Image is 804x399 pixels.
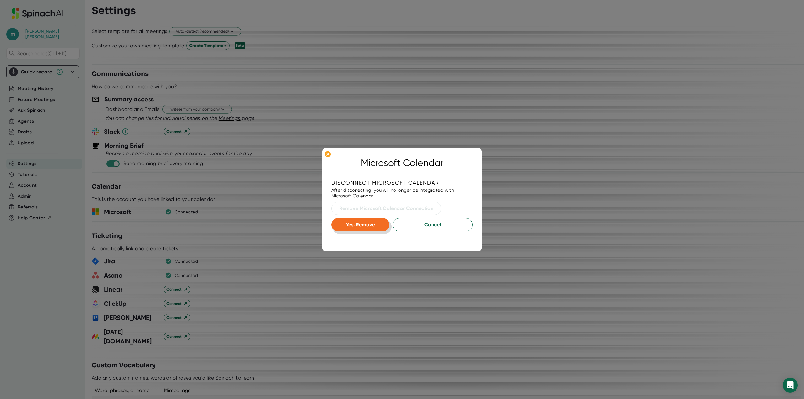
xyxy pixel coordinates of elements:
div: Open Intercom Messenger [783,378,798,393]
span: Remove Microsoft Calendar Connection [339,205,433,212]
span: Cancel [400,221,465,229]
div: Disconnect Microsoft Calendar [331,180,473,186]
button: Cancel [393,218,473,231]
span: Yes, Remove [346,222,375,228]
div: After disconecting, you will no longer be integrated with Microsoft Calendar [331,187,473,199]
div: Microsoft Calendar [361,157,443,168]
button: Yes, Remove [331,218,389,231]
button: Remove Microsoft Calendar Connection [331,202,441,215]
